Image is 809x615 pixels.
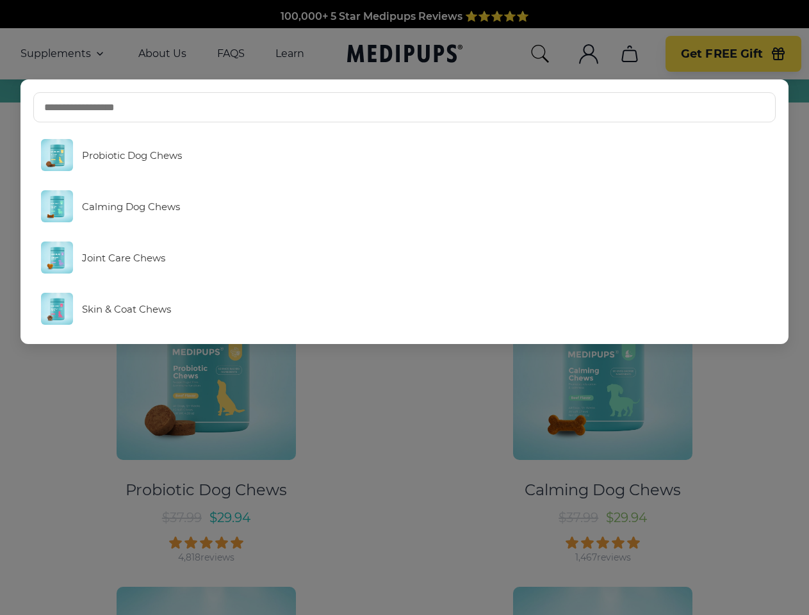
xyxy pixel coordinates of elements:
a: Skin & Coat Chews [33,286,776,331]
span: Skin & Coat Chews [82,303,171,315]
a: Calming Dog Chews [33,184,776,229]
span: Calming Dog Chews [82,201,180,213]
img: Skin & Coat Chews [41,293,73,325]
a: Joint Care Chews [33,235,776,280]
span: Probiotic Dog Chews [82,149,182,161]
span: Joint Care Chews [82,252,165,264]
img: Joint Care Chews [41,242,73,274]
img: Probiotic Dog Chews [41,139,73,171]
a: Probiotic Dog Chews [33,133,776,177]
img: Calming Dog Chews [41,190,73,222]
